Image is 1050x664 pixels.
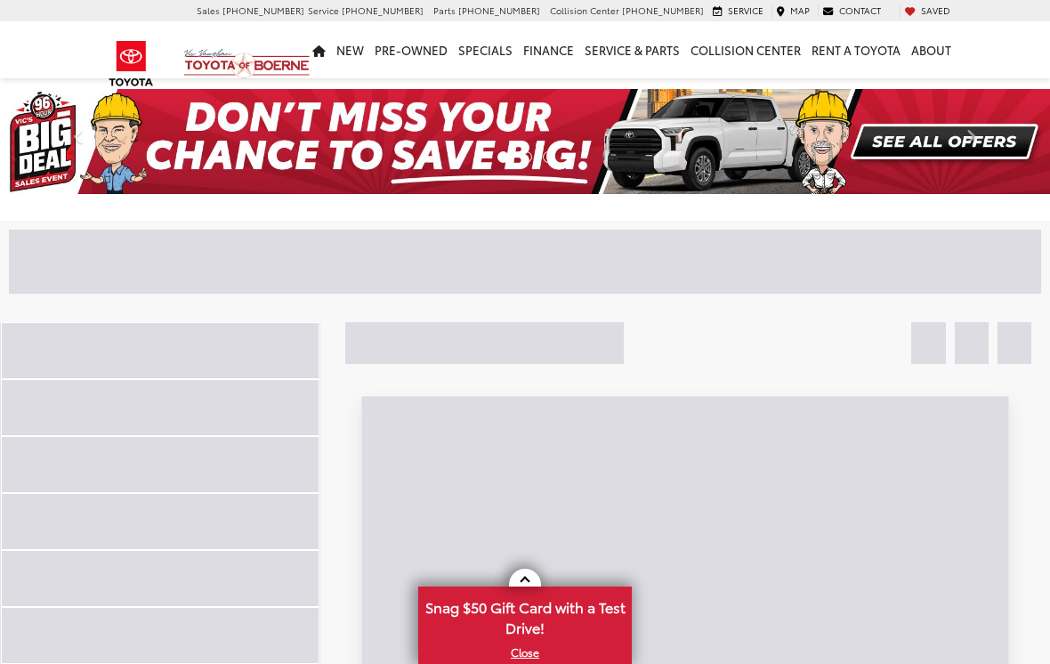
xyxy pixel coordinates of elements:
a: About [906,21,957,78]
span: Service [308,4,339,17]
span: Service [728,4,763,17]
span: [PHONE_NUMBER] [622,4,704,17]
img: Toyota [98,35,165,93]
span: Saved [921,4,950,17]
a: Home [307,21,331,78]
span: [PHONE_NUMBER] [222,4,304,17]
a: New [331,21,369,78]
span: Contact [839,4,881,17]
a: Service [708,4,768,17]
a: Contact [818,4,885,17]
span: Collision Center [550,4,619,17]
a: Pre-Owned [369,21,453,78]
a: Service & Parts: Opens in a new tab [579,21,685,78]
img: Vic Vaughan Toyota of Boerne [183,48,311,79]
a: Specials [453,21,518,78]
a: Finance [518,21,579,78]
a: Map [771,4,814,17]
span: [PHONE_NUMBER] [458,4,540,17]
a: Rent a Toyota [806,21,906,78]
span: Sales [197,4,220,17]
span: Snag $50 Gift Card with a Test Drive! [420,588,630,643]
a: Collision Center [685,21,806,78]
span: [PHONE_NUMBER] [342,4,424,17]
span: Map [790,4,810,17]
span: Parts [433,4,456,17]
a: My Saved Vehicles [900,4,955,17]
